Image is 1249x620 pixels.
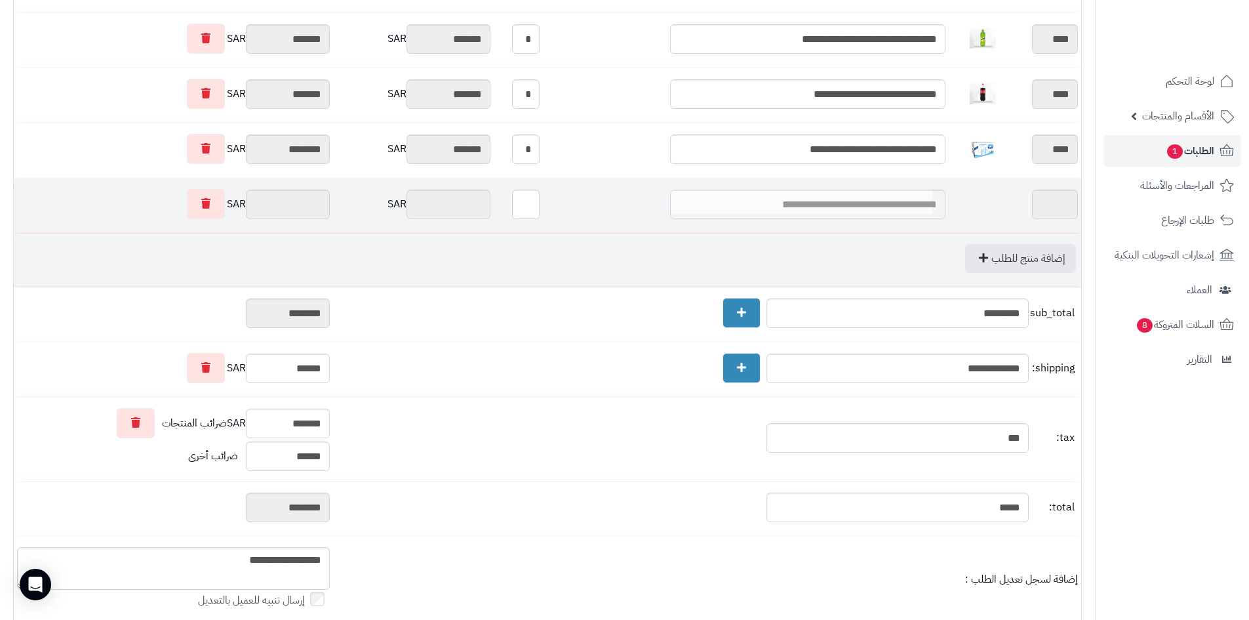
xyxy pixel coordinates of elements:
[162,416,227,431] span: ضرائب المنتجات
[1103,344,1241,375] a: التقارير
[1103,170,1241,201] a: المراجعات والأسئلة
[1166,144,1183,159] span: 1
[1032,430,1075,445] span: tax:
[1103,135,1241,167] a: الطلبات1
[1140,176,1214,195] span: المراجعات والأسئلة
[17,134,330,164] div: SAR
[1103,205,1241,236] a: طلبات الإرجاع
[1103,66,1241,97] a: لوحة التحكم
[970,26,996,52] img: 1747566256-XP8G23evkchGmxKUr8YaGb2gsq2hZno4-40x40.jpg
[1166,72,1214,91] span: لوحة التحكم
[965,244,1076,273] a: إضافة منتج للطلب
[1136,318,1153,333] span: 8
[20,569,51,600] div: Open Intercom Messenger
[17,24,330,54] div: SAR
[310,592,325,606] input: إرسال تنبيه للعميل بالتعديل
[1161,211,1214,230] span: طلبات الإرجاع
[1032,500,1075,515] span: total:
[336,572,1078,587] div: إضافة لسجل تعديل الطلب :
[970,81,996,107] img: 1747639351-liiaLBC4acNBfYxYKsAJ5OjyFnhrru89-40x40.jpg
[17,189,330,219] div: SAR
[17,408,330,438] div: SAR
[336,79,490,109] div: SAR
[1032,306,1075,321] span: sub_total:
[17,353,330,383] div: SAR
[1032,361,1075,376] span: shipping:
[188,448,238,464] span: ضرائب أخرى
[336,134,490,164] div: SAR
[1103,239,1241,271] a: إشعارات التحويلات البنكية
[970,136,996,162] img: 1747744811-01316ca4-bdae-4b0a-85ff-47740e91-40x40.jpg
[1187,281,1212,299] span: العملاء
[336,190,490,219] div: SAR
[1136,316,1214,334] span: السلات المتروكة
[198,593,330,608] label: إرسال تنبيه للعميل بالتعديل
[1115,246,1214,264] span: إشعارات التحويلات البنكية
[1187,350,1212,369] span: التقارير
[1103,274,1241,306] a: العملاء
[1166,142,1214,160] span: الطلبات
[1160,10,1237,37] img: logo-2.png
[336,24,490,54] div: SAR
[1142,107,1214,125] span: الأقسام والمنتجات
[17,79,330,109] div: SAR
[1103,309,1241,341] a: السلات المتروكة8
